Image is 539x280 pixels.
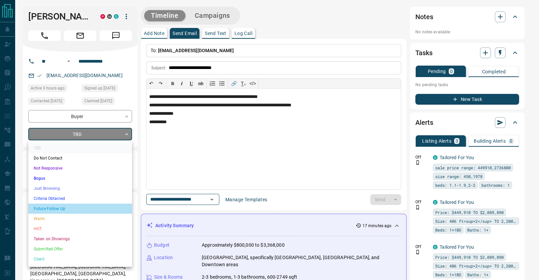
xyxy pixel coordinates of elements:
li: HOT [28,224,132,234]
li: Bogus [28,173,132,183]
li: Warm [28,214,132,224]
li: Submitted Offer [28,244,132,254]
li: Client [28,254,132,264]
li: Just Browsing [28,183,132,194]
li: Not Responsive [28,163,132,173]
li: Do Not Contact [28,153,132,163]
li: Criteria Obtained [28,194,132,204]
li: Taken on Showings [28,234,132,244]
li: Future Follow Up [28,204,132,214]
